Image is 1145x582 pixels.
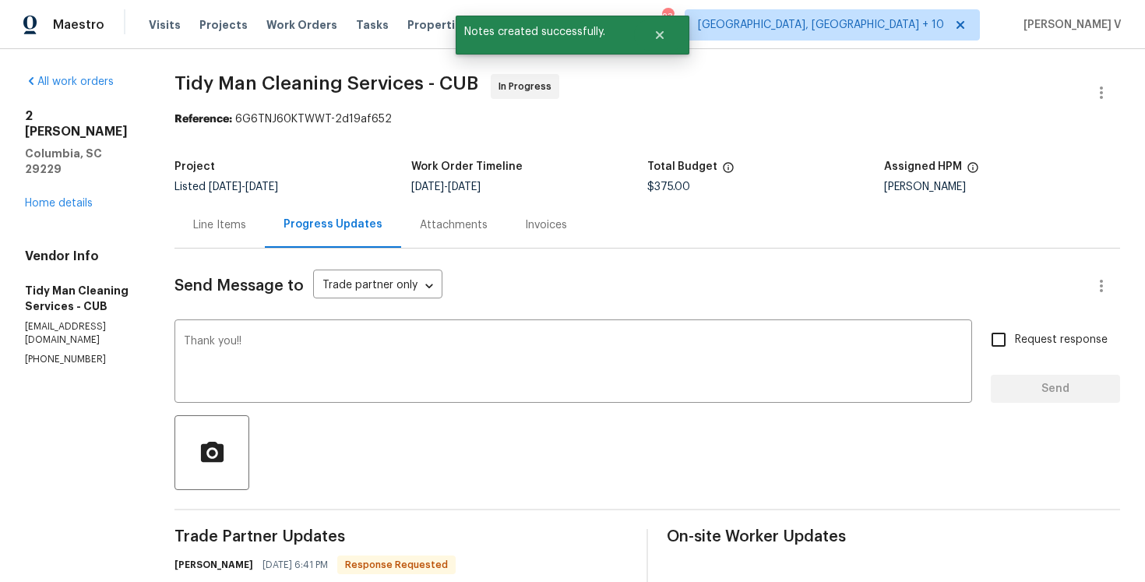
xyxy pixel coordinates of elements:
h5: Tidy Man Cleaning Services - CUB [25,283,137,314]
span: The total cost of line items that have been proposed by Opendoor. This sum includes line items th... [722,161,735,182]
span: Response Requested [339,557,454,573]
span: Send Message to [174,278,304,294]
div: Invoices [525,217,567,233]
h5: Work Order Timeline [411,161,523,172]
a: Home details [25,198,93,209]
span: [DATE] [245,182,278,192]
b: Reference: [174,114,232,125]
span: The hpm assigned to this work order. [967,161,979,182]
span: Visits [149,17,181,33]
span: - [209,182,278,192]
span: Listed [174,182,278,192]
a: All work orders [25,76,114,87]
h5: Assigned HPM [884,161,962,172]
h5: Columbia, SC 29229 [25,146,137,177]
span: Properties [407,17,468,33]
span: Tidy Man Cleaning Services - CUB [174,74,478,93]
div: [PERSON_NAME] [884,182,1120,192]
span: Request response [1015,332,1108,348]
div: 6G6TNJ60KTWWT-2d19af652 [174,111,1120,127]
p: [PHONE_NUMBER] [25,353,137,366]
span: - [411,182,481,192]
span: [DATE] [209,182,241,192]
h5: Total Budget [647,161,717,172]
button: Close [634,19,685,51]
span: [DATE] 6:41 PM [262,557,328,573]
span: Notes created successfully. [456,16,634,48]
div: 230 [662,9,673,25]
p: [EMAIL_ADDRESS][DOMAIN_NAME] [25,320,137,347]
span: Maestro [53,17,104,33]
h5: Project [174,161,215,172]
div: Trade partner only [313,273,442,299]
span: Trade Partner Updates [174,529,628,545]
h4: Vendor Info [25,249,137,264]
span: [GEOGRAPHIC_DATA], [GEOGRAPHIC_DATA] + 10 [698,17,944,33]
span: On-site Worker Updates [667,529,1120,545]
div: Progress Updates [284,217,382,232]
span: In Progress [499,79,558,94]
span: Tasks [356,19,389,30]
span: [DATE] [448,182,481,192]
h2: 2 [PERSON_NAME] [25,108,137,139]
span: [PERSON_NAME] V [1017,17,1122,33]
span: $375.00 [647,182,690,192]
div: Line Items [193,217,246,233]
span: Work Orders [266,17,337,33]
span: [DATE] [411,182,444,192]
h6: [PERSON_NAME] [174,557,253,573]
div: Attachments [420,217,488,233]
span: Projects [199,17,248,33]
